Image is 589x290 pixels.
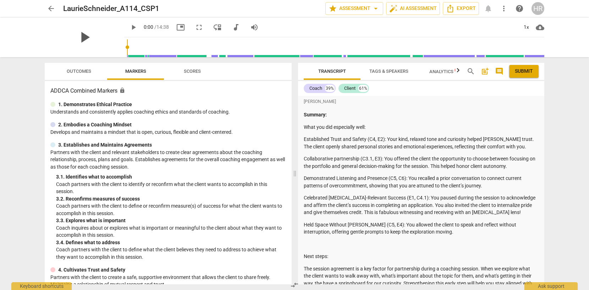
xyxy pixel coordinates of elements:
[304,175,539,189] p: Demonstrated Listening and Presence (C5, C6): You recalled a prior conversation to connect curren...
[318,69,346,74] span: Transcript
[56,239,286,246] div: 3. 4. Defines what to address
[494,66,505,77] button: Show/Hide comments
[248,21,261,34] button: Volume
[309,85,322,92] div: Coach
[519,22,533,33] div: 1x
[443,2,479,15] button: Export
[193,21,205,34] button: Fullscreen
[304,99,336,105] span: [PERSON_NAME]
[56,246,286,261] p: Coach partners with the client to define what the client believes they need to address to achieve...
[481,67,489,76] span: post_add
[389,4,437,13] span: AI Assessment
[358,85,368,92] div: 61%
[386,2,440,15] button: AI Assessment
[329,4,380,13] span: Assessment
[56,224,286,239] p: Coach inquires about or explores what is important or meaningful to the client about what they wa...
[304,124,539,131] p: What you did especially well:
[56,217,286,224] div: 3. 3. Explores what is important
[500,4,508,13] span: more_vert
[524,282,578,290] div: Ask support
[515,68,533,75] span: Submit
[389,4,398,13] span: auto_fix_high
[67,69,91,74] span: Outcomes
[304,155,539,170] p: Collaborative partnership (C3.1, E3): You offered the client the opportunity to choose between fo...
[230,21,242,34] button: Switch to audio player
[11,282,72,290] div: Keyboard shortcuts
[63,4,159,13] h2: LaurieSchneider_A114_CSP1
[184,69,201,74] span: Scores
[125,69,146,74] span: Markers
[515,4,524,13] span: help
[304,136,539,150] p: Established Trust and Safety (C4, E2): Your kind, relaxed tone and curiosity helped [PERSON_NAME]...
[50,274,286,288] p: Partners with the client to create a safe, supportive environment that allows the client to share...
[119,87,125,93] span: Assessment is enabled for this document. The competency model is locked and follows the assessmen...
[47,4,55,13] span: arrow_back
[429,69,462,74] span: Analytics
[232,23,240,32] span: audiotrack
[211,21,224,34] button: View player as separate pane
[154,24,169,30] span: / 14:38
[532,2,544,15] button: HR
[455,68,462,72] span: New
[344,85,356,92] div: Client
[127,21,140,34] button: Play
[304,112,327,117] strong: Summary:
[536,23,544,32] span: cloud_download
[56,195,286,203] div: 3. 2. Reconfirms measures of success
[75,28,94,46] span: play_arrow
[290,281,299,289] span: compare_arrows
[144,24,153,30] span: 0:00
[250,23,259,32] span: volume_up
[50,108,286,116] p: Understands and consistently applies coaching ethics and standards of coaching.
[304,221,539,236] p: Held Space Without [PERSON_NAME] (C5, E4): You allowed the client to speak and reflect without in...
[58,141,152,149] p: 3. Establishes and Maintains Agreements
[371,4,380,13] span: arrow_drop_down
[195,23,203,32] span: fullscreen
[509,65,539,78] button: Please Do Not Submit until your Assessment is Complete
[495,67,503,76] span: comment
[329,4,337,13] span: star
[50,87,286,95] h3: ADDCA Combined Markers
[325,85,335,92] div: 39%
[213,23,222,32] span: move_down
[50,128,286,136] p: Develops and maintains a mindset that is open, curious, flexible and client-centered.
[58,121,132,128] p: 2. Embodies a Coaching Mindset
[467,67,475,76] span: search
[58,266,125,274] p: 4. Cultivates Trust and Safety
[58,101,132,108] p: 1. Demonstrates Ethical Practice
[325,2,383,15] button: Assessment
[304,253,539,260] p: Next steps:
[176,23,185,32] span: picture_in_picture
[56,202,286,217] p: Coach partners with the client to define or reconfirm measure(s) of success for what the client w...
[465,66,477,77] button: Search
[304,194,539,216] p: Celebrated [MEDICAL_DATA]-Relevant Success (E1, C4.1): You paused durring the session to acknowle...
[129,23,138,32] span: play_arrow
[369,69,408,74] span: Tags & Speakers
[56,173,286,181] div: 3. 1. Identifies what to accomplish
[446,4,476,13] span: Export
[56,181,286,195] p: Coach partners with the client to identify or reconfirm what the client wants to accomplish in th...
[479,66,491,77] button: Add summary
[50,149,286,171] p: Partners with the client and relevant stakeholders to create clear agreements about the coaching ...
[174,21,187,34] button: Picture in picture
[513,2,526,15] a: Help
